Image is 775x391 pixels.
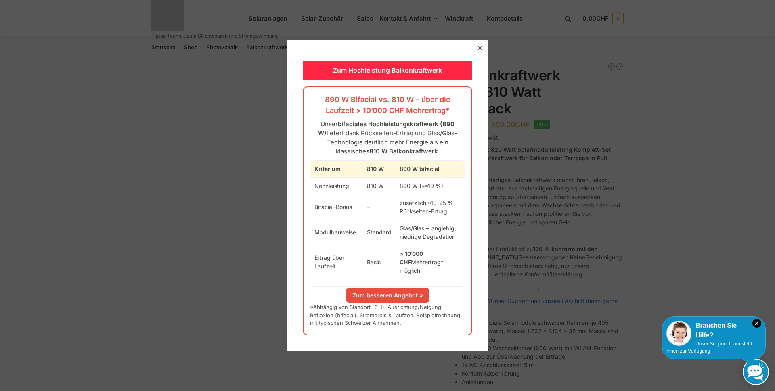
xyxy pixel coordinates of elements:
[363,245,396,279] td: Basis
[310,120,465,156] p: Unser liefert dank Rückseiten-Ertrag und Glas/Glas-Technologie deutlich mehr Energie als ein klas...
[363,220,396,245] td: Standard
[752,319,761,328] i: Schließen
[346,288,429,303] a: Zum besseren Angebot »
[363,194,396,220] td: –
[310,245,363,279] td: Ertrag über Laufzeit
[363,177,396,194] td: 810 W
[396,177,465,194] td: 890 W (+≈10 %)
[369,147,438,155] strong: 810 W Balkonkraftwerk
[666,341,752,354] span: Unser Support-Team steht Ihnen zur Verfügung
[666,321,761,340] div: Brauchen Sie Hilfe?
[363,161,396,178] th: 810 W
[396,194,465,220] td: zusätzlich ≈10-25 % Rückseiten-Ertrag
[310,303,465,327] p: *Abhängig von Standort (CH), Ausrichtung/Neigung, Reflexion (bifacial), Strompreis & Laufzeit. Be...
[400,250,423,266] strong: > 10’000 CHF
[303,61,472,80] div: Zum Hochleistung Balkonkraftwerk
[396,245,465,279] td: Mehrertrag* möglich
[310,177,363,194] td: Nennleistung
[396,220,465,245] td: Glas/Glas – langlebig, niedrige Degradation
[310,161,363,178] th: Kriterium
[310,194,363,220] td: Bifacial-Bonus
[318,120,455,137] strong: bifaciales Hochleistungskraftwerk (890 W)
[666,321,691,346] img: Customer service
[310,220,363,245] td: Modulbauweise
[396,161,465,178] th: 890 W bifacial
[310,94,465,115] h3: 890 W Bifacial vs. 810 W – über die Laufzeit > 10’000 CHF Mehrertrag*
